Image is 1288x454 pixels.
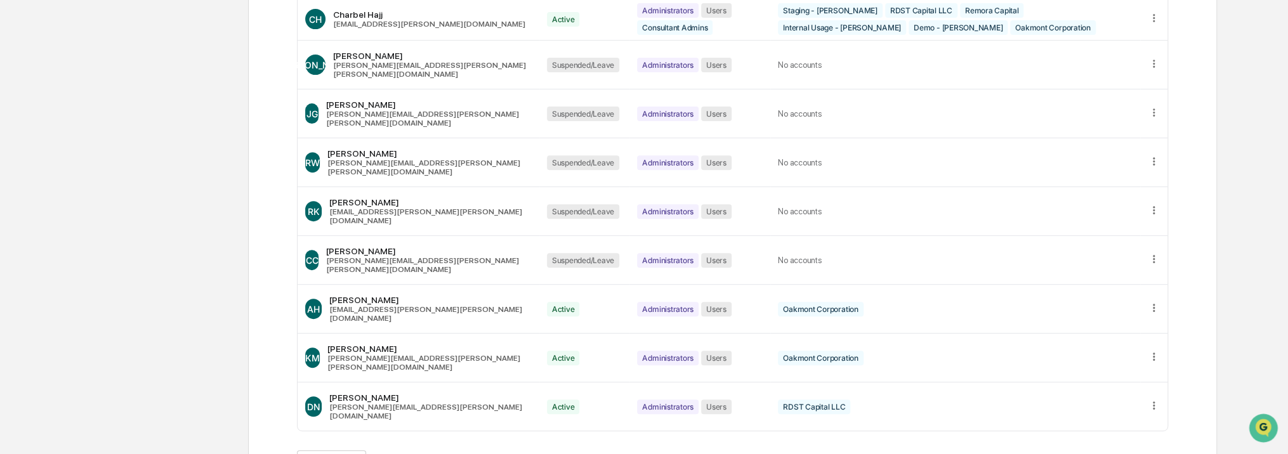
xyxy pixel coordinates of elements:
[89,214,154,224] a: Powered byPylon
[306,108,318,119] span: JG
[701,351,732,365] div: Users
[778,158,1133,167] div: No accounts
[778,20,906,35] div: Internal Usage - [PERSON_NAME]
[547,107,619,121] div: Suspended/Leave
[333,51,531,61] div: [PERSON_NAME]
[329,392,532,403] div: [PERSON_NAME]
[326,110,532,127] div: [PERSON_NAME][EMAIL_ADDRESS][PERSON_NAME][PERSON_NAME][DOMAIN_NAME]
[778,399,850,414] div: RDST Capital LLC
[778,302,863,316] div: Oakmont Corporation
[637,399,699,414] div: Administrators
[547,58,619,72] div: Suspended/Leave
[327,159,531,176] div: [PERSON_NAME][EMAIL_ADDRESS][PERSON_NAME][PERSON_NAME][DOMAIN_NAME]
[637,204,699,219] div: Administrators
[327,148,531,159] div: [PERSON_NAME]
[326,246,532,256] div: [PERSON_NAME]
[13,161,23,171] div: 🖐️
[307,304,320,315] span: AH
[327,344,531,354] div: [PERSON_NAME]
[778,207,1133,216] div: No accounts
[701,107,732,121] div: Users
[333,10,525,20] div: Charbel Hajj
[329,305,532,323] div: [EMAIL_ADDRESS][PERSON_NAME][PERSON_NAME][DOMAIN_NAME]
[960,3,1024,18] div: Remora Capital
[305,353,320,363] span: KM
[701,302,732,316] div: Users
[307,206,319,217] span: RK
[329,197,532,207] div: [PERSON_NAME]
[333,20,525,29] div: [EMAIL_ADDRESS][PERSON_NAME][DOMAIN_NAME]
[333,61,531,79] div: [PERSON_NAME][EMAIL_ADDRESS][PERSON_NAME][PERSON_NAME][DOMAIN_NAME]
[778,256,1133,265] div: No accounts
[547,253,619,268] div: Suspended/Leave
[547,399,580,414] div: Active
[547,12,580,27] div: Active
[329,403,532,420] div: [PERSON_NAME][EMAIL_ADDRESS][PERSON_NAME][DOMAIN_NAME]
[126,215,154,224] span: Pylon
[637,253,699,268] div: Administrators
[13,97,36,120] img: 1746055101610-c473b297-6a78-478c-a979-82029cc54cd1
[305,157,320,168] span: RW
[279,60,352,70] span: [PERSON_NAME]
[105,160,157,172] span: Attestations
[778,3,882,18] div: Staging - [PERSON_NAME]
[1010,20,1095,35] div: Oakmont Corporation
[778,109,1133,119] div: No accounts
[43,97,208,110] div: Start new chat
[1247,412,1282,446] iframe: Open customer support
[701,58,732,72] div: Users
[306,401,320,412] span: DN
[13,185,23,195] div: 🔎
[701,155,732,170] div: Users
[547,155,619,170] div: Suspended/Leave
[637,20,713,35] div: Consultant Admins
[92,161,102,171] div: 🗄️
[637,155,699,170] div: Administrators
[885,3,957,18] div: RDST Capital LLC
[547,302,580,316] div: Active
[327,354,531,372] div: [PERSON_NAME][EMAIL_ADDRESS][PERSON_NAME][PERSON_NAME][DOMAIN_NAME]
[309,14,322,25] span: CH
[909,20,1008,35] div: Demo - [PERSON_NAME]
[329,295,532,305] div: [PERSON_NAME]
[25,160,82,172] span: Preclearance
[326,256,532,274] div: [PERSON_NAME][EMAIL_ADDRESS][PERSON_NAME][PERSON_NAME][DOMAIN_NAME]
[87,155,162,178] a: 🗄️Attestations
[637,107,699,121] div: Administrators
[306,255,319,266] span: CC
[326,100,532,110] div: [PERSON_NAME]
[547,204,619,219] div: Suspended/Leave
[13,27,231,47] p: How can we help?
[637,302,699,316] div: Administrators
[329,207,532,225] div: [EMAIL_ADDRESS][PERSON_NAME][PERSON_NAME][DOMAIN_NAME]
[701,399,732,414] div: Users
[637,3,699,18] div: Administrators
[778,351,863,365] div: Oakmont Corporation
[547,351,580,365] div: Active
[701,204,732,219] div: Users
[216,101,231,116] button: Start new chat
[43,110,161,120] div: We're available if you need us!
[25,184,80,197] span: Data Lookup
[8,155,87,178] a: 🖐️Preclearance
[778,60,1133,70] div: No accounts
[8,179,85,202] a: 🔎Data Lookup
[701,3,732,18] div: Users
[701,253,732,268] div: Users
[637,351,699,365] div: Administrators
[637,58,699,72] div: Administrators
